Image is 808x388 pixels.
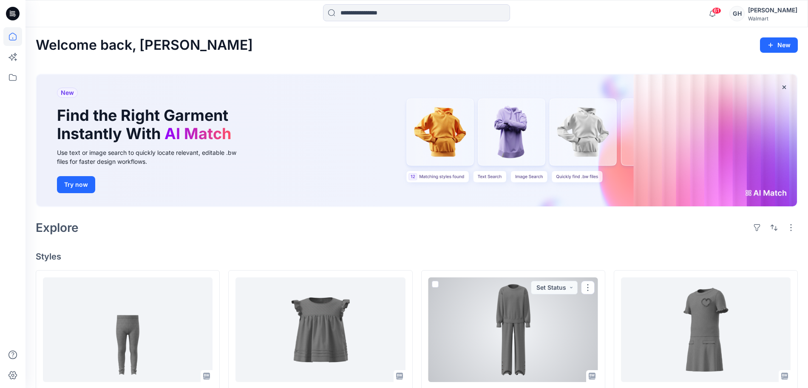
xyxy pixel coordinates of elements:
[36,221,79,234] h2: Explore
[760,37,798,53] button: New
[57,106,235,143] h1: Find the Right Garment Instantly With
[235,277,405,382] a: Mixed Fabric Peplum Top
[57,148,248,166] div: Use text or image search to quickly locate relevant, editable .bw files for faster design workflows.
[748,5,797,15] div: [PERSON_NAME]
[748,15,797,22] div: Walmart
[36,251,798,262] h4: Styles
[621,277,791,382] a: Sweater Set_Heart Pocket
[43,277,213,382] a: Halloween Legging
[712,7,721,14] span: 61
[164,124,231,143] span: AI Match
[428,277,598,382] a: HQ022464_WTC Big Girls Set
[57,176,95,193] button: Try now
[36,37,253,53] h2: Welcome back, [PERSON_NAME]
[61,88,74,98] span: New
[729,6,745,21] div: GH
